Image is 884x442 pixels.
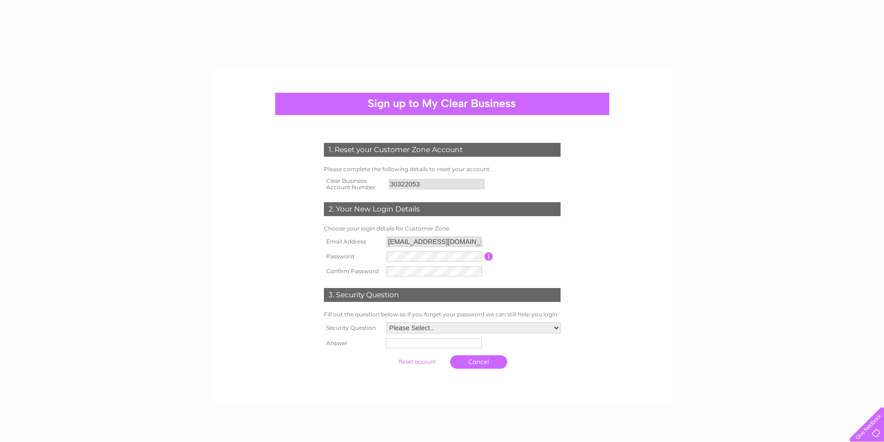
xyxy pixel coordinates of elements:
input: Submit [388,355,445,368]
div: 3. Security Question [324,288,561,302]
td: Choose your login details for Customer Zone. [322,223,563,234]
div: 2. Your New Login Details [324,202,561,216]
div: 1. Reset your Customer Zone Account [324,143,561,157]
td: Please complete the following details to reset your account. [322,164,563,175]
a: Cancel [450,355,507,369]
th: Answer [322,336,384,351]
th: Password [322,249,385,264]
input: Information [484,252,493,261]
td: Fill out the question below so if you forget your password we can still help you login. [322,309,563,320]
th: Security Question [322,320,384,336]
th: Email Address [322,234,385,249]
th: Clear Business Account Number [322,175,387,193]
th: Confirm Password [322,264,385,279]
